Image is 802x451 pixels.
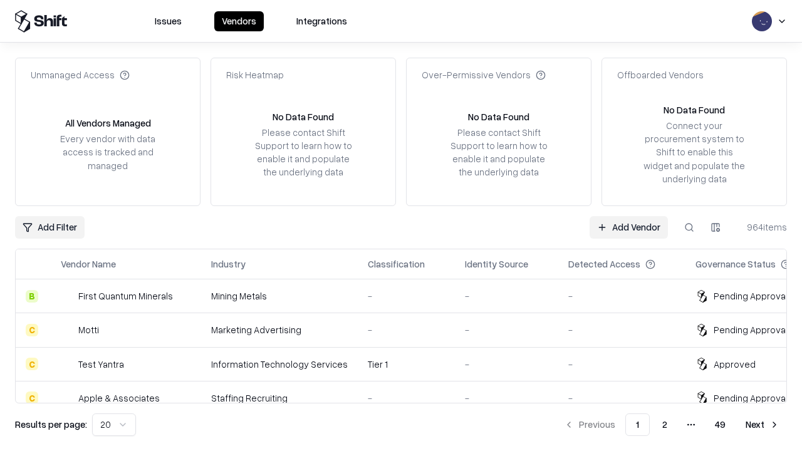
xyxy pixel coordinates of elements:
div: C [26,324,38,336]
div: Pending Approval [714,323,788,336]
div: Connect your procurement system to Shift to enable this widget and populate the underlying data [642,119,746,185]
div: Vendor Name [61,257,116,271]
a: Add Vendor [590,216,668,239]
div: Please contact Shift Support to learn how to enable it and populate the underlying data [447,126,551,179]
div: Test Yantra [78,358,124,371]
div: Industry [211,257,246,271]
div: Apple & Associates [78,391,160,405]
button: Integrations [289,11,355,31]
div: Please contact Shift Support to learn how to enable it and populate the underlying data [251,126,355,179]
button: Add Filter [15,216,85,239]
div: Pending Approval [714,391,788,405]
div: - [568,391,675,405]
div: - [568,289,675,303]
div: Staffing Recruiting [211,391,348,405]
div: No Data Found [273,110,334,123]
button: Next [738,413,787,436]
nav: pagination [556,413,787,436]
div: - [465,323,548,336]
div: No Data Found [664,103,725,117]
div: Risk Heatmap [226,68,284,81]
img: Test Yantra [61,358,73,370]
div: C [26,358,38,370]
div: Pending Approval [714,289,788,303]
div: - [465,358,548,371]
div: Approved [714,358,756,371]
div: No Data Found [468,110,529,123]
p: Results per page: [15,418,87,431]
div: Over-Permissive Vendors [422,68,546,81]
div: Identity Source [465,257,528,271]
div: Detected Access [568,257,640,271]
img: First Quantum Minerals [61,290,73,303]
div: - [368,391,445,405]
div: 964 items [737,220,787,234]
div: - [465,391,548,405]
button: 49 [705,413,736,436]
div: Every vendor with data access is tracked and managed [56,132,160,172]
div: - [568,323,675,336]
div: Unmanaged Access [31,68,130,81]
div: Offboarded Vendors [617,68,704,81]
div: Motti [78,323,99,336]
img: Motti [61,324,73,336]
button: Issues [147,11,189,31]
div: First Quantum Minerals [78,289,173,303]
div: Marketing Advertising [211,323,348,336]
div: - [368,323,445,336]
div: - [465,289,548,303]
div: - [368,289,445,303]
button: 1 [625,413,650,436]
div: Information Technology Services [211,358,348,371]
div: Mining Metals [211,289,348,303]
div: Governance Status [695,257,776,271]
div: Classification [368,257,425,271]
div: Tier 1 [368,358,445,371]
button: 2 [652,413,677,436]
div: C [26,391,38,404]
button: Vendors [214,11,264,31]
div: B [26,290,38,303]
div: All Vendors Managed [65,117,151,130]
div: - [568,358,675,371]
img: Apple & Associates [61,391,73,404]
